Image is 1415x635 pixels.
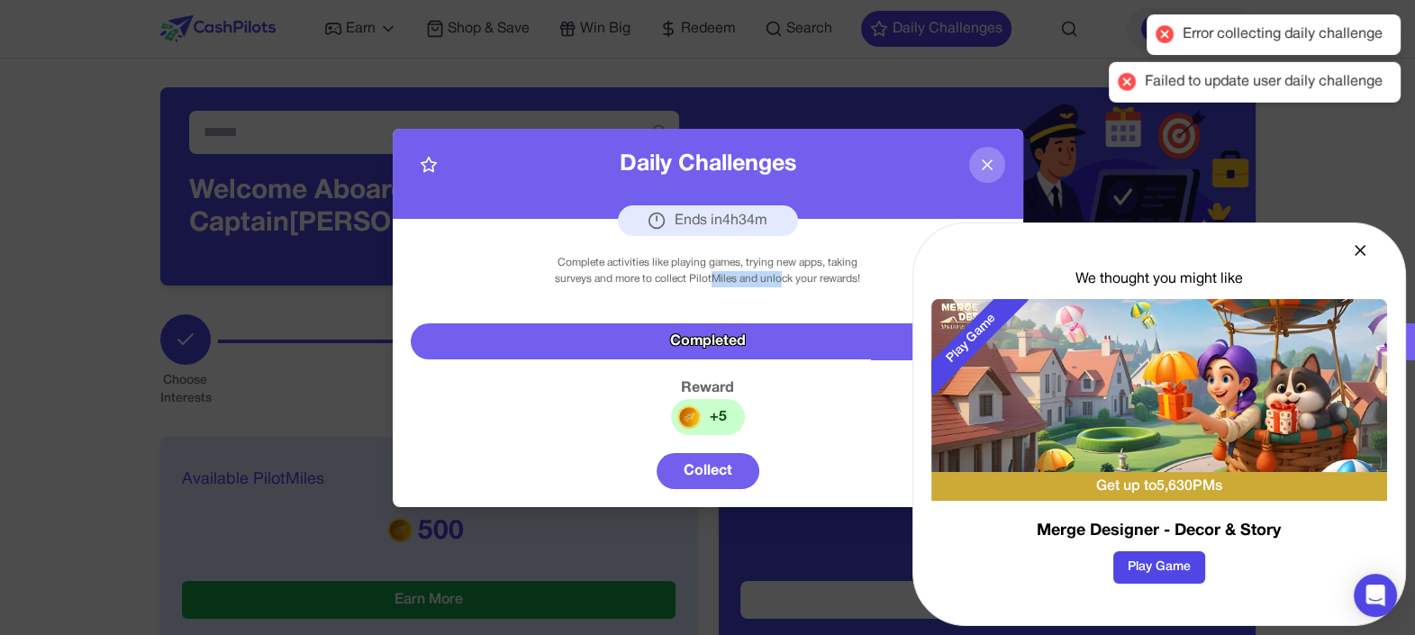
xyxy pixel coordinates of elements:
[539,255,876,287] div: Complete activities like playing games, trying new apps, taking surveys and more to collect Pilot...
[411,323,1005,359] div: Completed
[931,299,1387,472] img: Merge Designer - Decor & Story
[1145,73,1383,92] div: Failed to update user daily challenge
[677,405,701,429] img: reward
[710,406,727,428] div: + 5
[1113,551,1205,584] button: Play Game
[931,472,1387,501] div: Get up to 5,630 PMs
[931,268,1387,290] div: We thought you might like
[1183,25,1383,44] div: Error collecting daily challenge
[618,205,798,236] div: Ends in 4 h 34 m
[915,282,1029,395] div: Play Game
[1354,574,1397,617] div: Open Intercom Messenger
[931,519,1387,544] h3: Merge Designer - Decor & Story
[620,148,796,182] div: Daily Challenges
[657,453,759,489] button: Collect
[411,377,1005,399] div: Reward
